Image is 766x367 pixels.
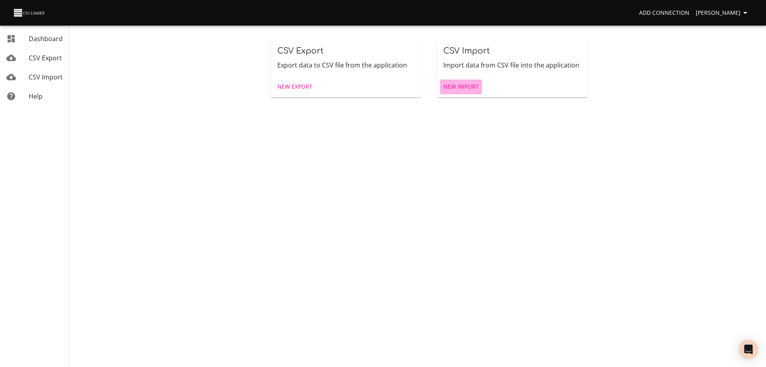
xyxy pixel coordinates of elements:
[443,46,490,56] span: CSV Import
[696,8,750,18] span: [PERSON_NAME]
[13,7,46,18] img: CSV Loader
[277,46,324,56] span: CSV Export
[29,92,43,101] span: Help
[739,340,758,359] div: Open Intercom Messenger
[29,73,63,81] span: CSV Import
[443,60,581,70] p: Import data from CSV file into the application
[443,82,479,92] span: New Import
[639,8,689,18] span: Add Connection
[277,82,312,92] span: New Export
[274,79,316,94] a: New Export
[277,60,415,70] p: Export data to CSV file from the application
[440,79,482,94] a: New Import
[693,6,753,20] button: [PERSON_NAME]
[29,34,63,43] span: Dashboard
[636,6,693,20] a: Add Connection
[29,54,62,62] span: CSV Export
